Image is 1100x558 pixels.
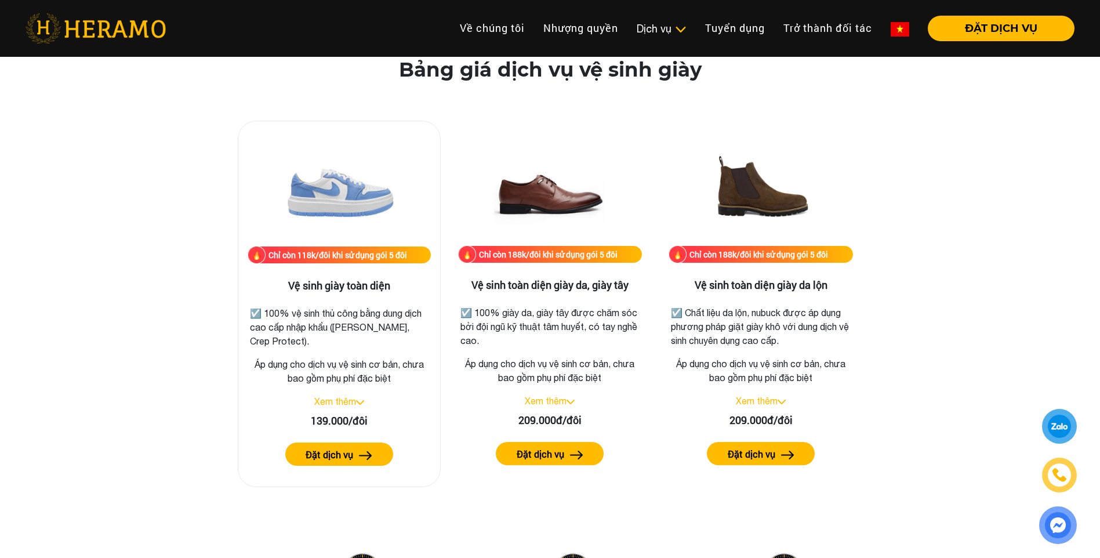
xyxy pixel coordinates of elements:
a: Tuyển dụng [696,16,774,41]
a: Xem thêm [314,396,356,407]
img: Vệ sinh toàn diện giày da lộn [703,130,819,246]
img: subToggleIcon [674,24,687,35]
img: arrow_down.svg [778,400,786,404]
h2: Bảng giá dịch vụ vệ sinh giày [399,58,702,82]
img: fire.png [248,246,266,264]
label: Đặt dịch vụ [517,447,564,461]
h3: Vệ sinh toàn diện giày da, giày tây [458,279,642,292]
img: arrow_down.svg [356,400,364,405]
div: 209.000đ/đôi [458,412,642,428]
a: Đặt dịch vụ arrow [458,442,642,465]
button: Đặt dịch vụ [496,442,604,465]
img: vn-flag.png [891,22,909,37]
div: Chỉ còn 188k/đôi khi sử dụng gói 5 đôi [479,248,618,260]
a: Đặt dịch vụ arrow [248,443,431,466]
img: arrow [359,451,372,460]
p: ☑️ 100% giày da, giày tây được chăm sóc bởi đội ngũ kỹ thuật tâm huyết, có tay nghề cao. [460,306,640,347]
div: Chỉ còn 188k/đôi khi sử dụng gói 5 đôi [689,248,828,260]
a: Nhượng quyền [534,16,627,41]
button: ĐẶT DỊCH VỤ [928,16,1074,41]
a: Xem thêm [736,396,778,406]
div: 209.000đ/đôi [669,412,853,428]
img: Vệ sinh giày toàn diện [281,131,397,247]
a: ĐẶT DỊCH VỤ [919,23,1074,34]
a: Về chúng tôi [451,16,534,41]
h3: Vệ sinh toàn diện giày da lộn [669,279,853,292]
img: arrow [781,451,794,459]
button: Đặt dịch vụ [285,443,393,466]
button: Đặt dịch vụ [707,442,815,465]
p: Áp dụng cho dịch vụ vệ sinh cơ bản, chưa bao gồm phụ phí đặc biệt [669,357,853,385]
img: fire.png [669,245,687,263]
a: Trở thành đối tác [774,16,881,41]
div: 139.000/đôi [248,413,431,429]
p: Áp dụng cho dịch vụ vệ sinh cơ bản, chưa bao gồm phụ phí đặc biệt [458,357,642,385]
img: heramo-logo.png [26,13,166,44]
p: ☑️ Chất liệu da lộn, nubuck được áp dụng phương pháp giặt giày khô với dung dịch vệ sinh chuyên d... [671,306,851,347]
img: arrow_down.svg [567,400,575,404]
img: phone-icon [1051,467,1068,483]
img: fire.png [458,245,476,263]
a: Xem thêm [525,396,567,406]
a: Đặt dịch vụ arrow [669,442,853,465]
p: Áp dụng cho dịch vụ vệ sinh cơ bản, chưa bao gồm phụ phí đặc biệt [248,357,431,385]
label: Đặt dịch vụ [728,447,775,461]
div: Chỉ còn 118k/đôi khi sử dụng gói 5 đôi [268,249,407,261]
label: Đặt dịch vụ [306,448,353,462]
img: Vệ sinh toàn diện giày da, giày tây [492,130,608,246]
img: arrow [570,451,583,459]
h3: Vệ sinh giày toàn diện [248,280,431,292]
div: Dịch vụ [637,21,687,37]
p: ☑️ 100% vệ sinh thủ công bằng dung dịch cao cấp nhập khẩu ([PERSON_NAME], Crep Protect). [250,306,429,348]
a: phone-icon [1044,459,1076,491]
